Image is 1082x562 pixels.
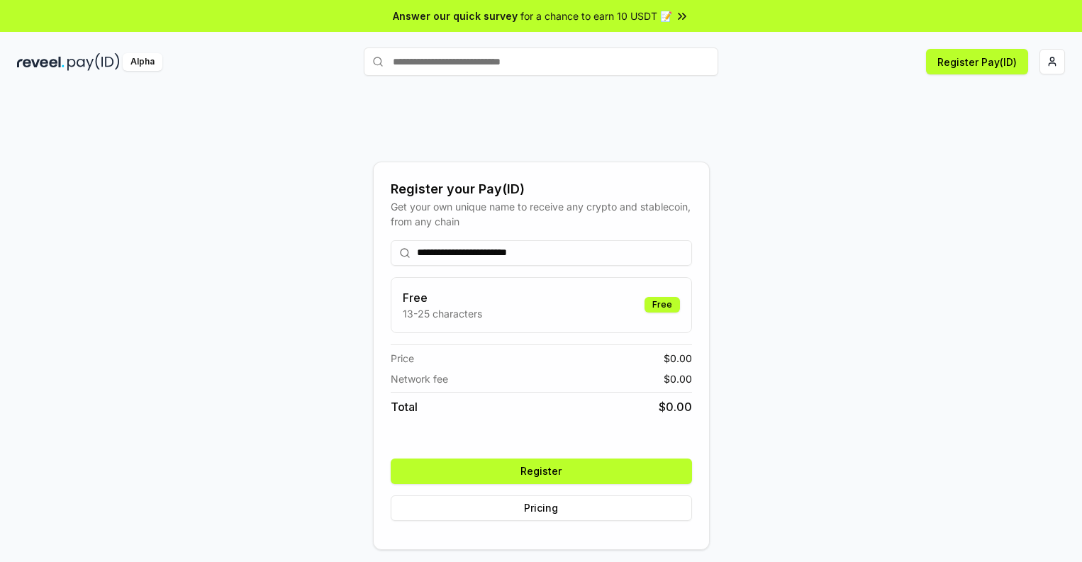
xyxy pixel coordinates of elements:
[393,9,518,23] span: Answer our quick survey
[403,289,482,306] h3: Free
[926,49,1028,74] button: Register Pay(ID)
[67,53,120,71] img: pay_id
[664,371,692,386] span: $ 0.00
[391,351,414,366] span: Price
[520,9,672,23] span: for a chance to earn 10 USDT 📝
[391,398,418,415] span: Total
[391,199,692,229] div: Get your own unique name to receive any crypto and stablecoin, from any chain
[403,306,482,321] p: 13-25 characters
[664,351,692,366] span: $ 0.00
[391,495,692,521] button: Pricing
[17,53,65,71] img: reveel_dark
[391,459,692,484] button: Register
[123,53,162,71] div: Alpha
[659,398,692,415] span: $ 0.00
[391,179,692,199] div: Register your Pay(ID)
[391,371,448,386] span: Network fee
[645,297,680,313] div: Free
